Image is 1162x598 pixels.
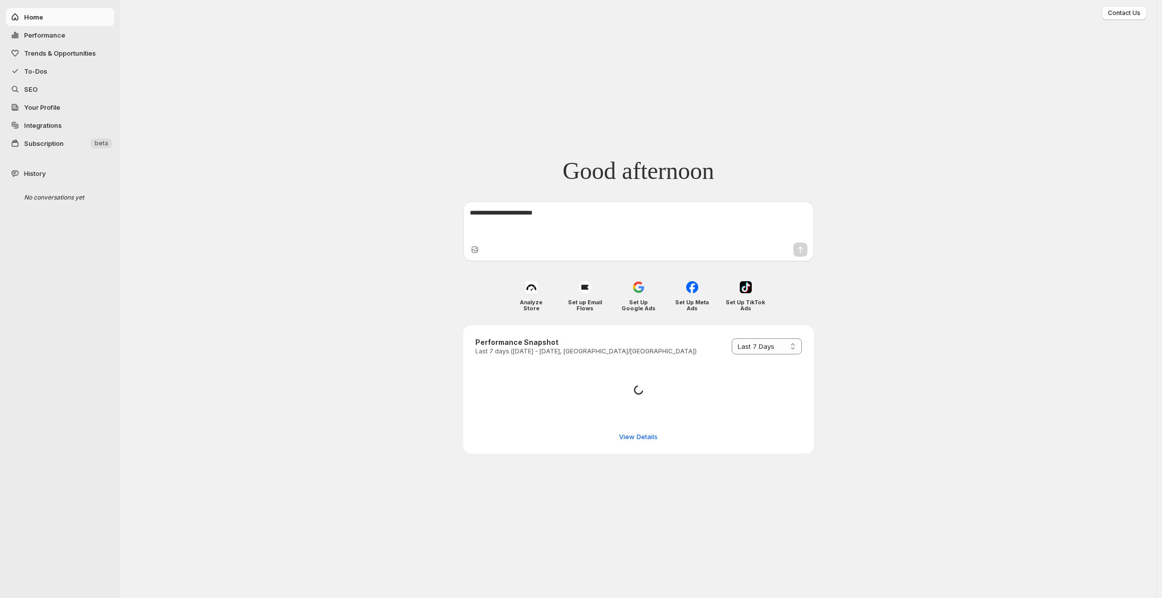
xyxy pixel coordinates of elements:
[24,67,47,75] span: To-Dos
[24,85,38,93] span: SEO
[24,13,43,21] span: Home
[475,337,697,347] h3: Performance Snapshot
[633,281,645,293] img: Set Up Google Ads icon
[562,156,714,185] span: Good afternoon
[511,299,551,311] h4: Analyze Store
[24,103,60,111] span: Your Profile
[24,139,64,147] span: Subscription
[613,429,664,445] button: View detailed performance
[6,8,114,26] button: Home
[6,80,114,98] a: SEO
[740,281,752,293] img: Set Up TikTok Ads icon
[475,347,697,355] p: Last 7 days ([DATE] - [DATE], [GEOGRAPHIC_DATA]/[GEOGRAPHIC_DATA])
[6,116,114,134] a: Integrations
[686,281,698,293] img: Set Up Meta Ads icon
[6,62,114,80] button: To-Dos
[16,188,111,207] div: No conversations yet
[95,139,108,147] span: beta
[1108,9,1140,17] span: Contact Us
[579,281,591,293] img: Set up Email Flows icon
[24,31,65,39] span: Performance
[672,299,712,311] h4: Set Up Meta Ads
[565,299,605,311] h4: Set up Email Flows
[1102,6,1146,20] button: Contact Us
[619,432,658,442] span: View Details
[6,98,114,116] a: Your Profile
[6,134,114,152] button: Subscription
[24,168,46,178] span: History
[24,49,96,57] span: Trends & Opportunities
[525,281,537,293] img: Analyze Store icon
[6,26,114,44] button: Performance
[24,121,62,129] span: Integrations
[726,299,765,311] h4: Set Up TikTok Ads
[6,44,114,62] button: Trends & Opportunities
[619,299,658,311] h4: Set Up Google Ads
[470,245,480,255] button: Upload image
